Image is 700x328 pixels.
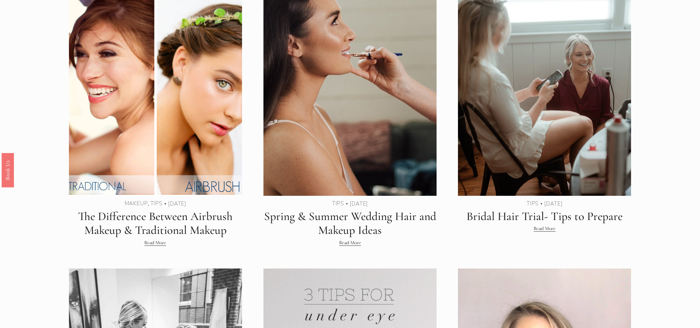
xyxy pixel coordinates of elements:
[168,201,186,207] time: [DATE]
[466,209,623,223] a: Bridal Hair Trial- Tips to Prepare
[2,153,14,187] a: Book Us
[534,225,556,232] a: Read More
[332,200,344,207] a: Tips
[148,200,149,207] span: ,
[78,209,233,238] a: The Difference Between Airbrush Makeup & Traditional Makeup
[125,200,148,207] a: makeup
[339,239,361,246] a: Read More
[150,200,162,207] a: Tips
[264,209,436,238] a: Spring & Summer Wedding Hair and Makeup Ideas
[544,201,562,207] time: [DATE]
[527,200,539,207] a: Tips
[144,239,166,246] a: Read More
[350,201,368,207] time: [DATE]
